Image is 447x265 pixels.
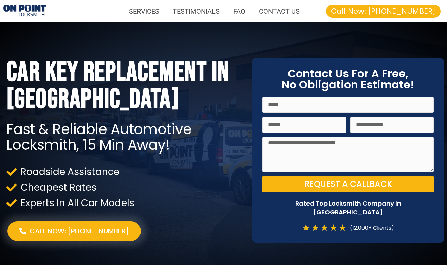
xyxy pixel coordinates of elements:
[252,3,306,19] a: CONTACT US
[339,223,347,232] i: ★
[262,97,434,197] form: On Point Locksmith
[326,5,441,18] a: Call Now: [PHONE_NUMBER]
[6,122,242,153] h2: Fast & Reliable Automotive Locksmith, 15 Min Away!
[122,3,166,19] a: SERVICES
[347,223,394,232] div: (12,000+ Clients)
[166,3,226,19] a: TESTIMONIALS
[6,59,242,113] h1: Car key replacement In [GEOGRAPHIC_DATA]
[262,68,434,90] h2: Contact Us For A Free, No Obligation Estimate!
[19,183,96,192] span: Cheapest Rates
[311,223,319,232] i: ★
[302,223,310,232] i: ★
[30,226,129,236] span: Call Now: [PHONE_NUMBER]
[262,176,434,192] button: Request a Callback
[53,3,306,19] nav: Menu
[262,199,434,216] p: Rated Top Locksmith Company In [GEOGRAPHIC_DATA]
[3,5,46,18] img: Car key services #2 1
[304,180,392,188] span: Request a Callback
[320,223,328,232] i: ★
[331,7,435,15] span: Call Now: [PHONE_NUMBER]
[19,167,119,176] span: Roadside Assistance
[330,223,337,232] i: ★
[226,3,252,19] a: FAQ
[7,221,141,241] a: Call Now: [PHONE_NUMBER]
[19,198,134,208] span: Experts in All Car Models
[302,223,347,232] div: 5/5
